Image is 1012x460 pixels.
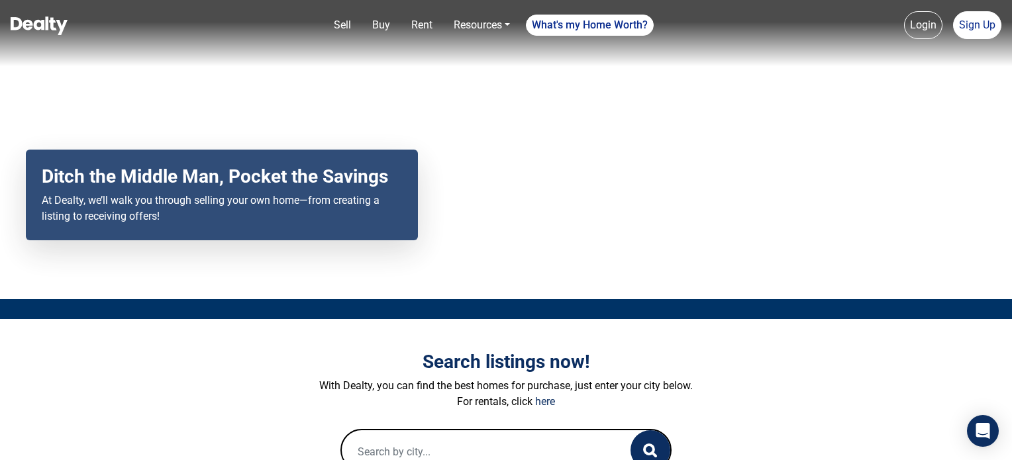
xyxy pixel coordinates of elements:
img: Dealty - Buy, Sell & Rent Homes [11,17,68,35]
a: Rent [406,12,438,38]
div: Open Intercom Messenger [967,415,999,447]
p: With Dealty, you can find the best homes for purchase, just enter your city below. [138,378,874,394]
a: Resources [448,12,515,38]
p: At Dealty, we’ll walk you through selling your own home—from creating a listing to receiving offers! [42,193,402,224]
a: here [535,395,555,408]
p: For rentals, click [138,394,874,410]
a: Sign Up [953,11,1001,39]
a: What's my Home Worth? [526,15,654,36]
h3: Search listings now! [138,351,874,373]
a: Login [904,11,942,39]
a: Buy [367,12,395,38]
a: Sell [329,12,356,38]
h2: Ditch the Middle Man, Pocket the Savings [42,165,402,188]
